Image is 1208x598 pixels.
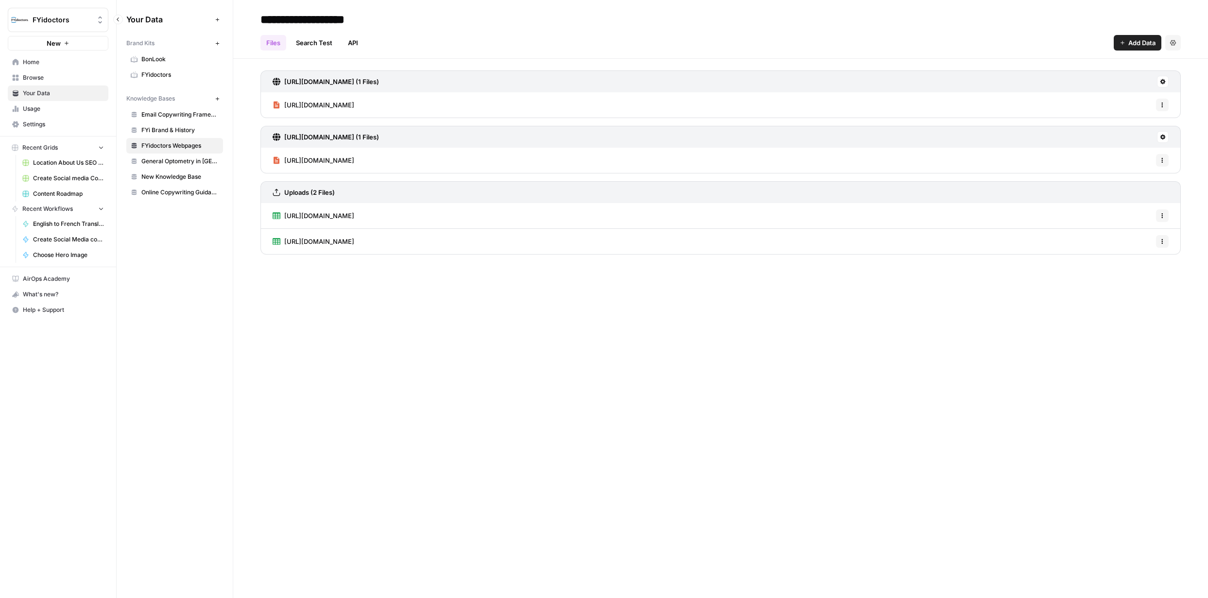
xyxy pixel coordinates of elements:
[23,58,104,67] span: Home
[284,211,354,221] span: [URL][DOMAIN_NAME]
[23,306,104,314] span: Help + Support
[273,229,354,254] a: [URL][DOMAIN_NAME]
[126,154,223,169] a: General Optometry in [GEOGRAPHIC_DATA]
[18,155,108,171] a: Location About Us SEO Optimized Copy Grid
[126,122,223,138] a: FYi Brand & History
[126,138,223,154] a: FYidoctors Webpages
[23,104,104,113] span: Usage
[273,71,379,92] a: [URL][DOMAIN_NAME] (1 Files)
[284,132,379,142] h3: [URL][DOMAIN_NAME] (1 Files)
[8,271,108,287] a: AirOps Academy
[11,11,29,29] img: FYidoctors Logo
[18,171,108,186] a: Create Social media Content
[126,51,223,67] a: BonLook
[284,188,335,197] h3: Uploads (2 Files)
[18,232,108,247] a: Create Social Media content
[8,302,108,318] button: Help + Support
[260,35,286,51] a: Files
[8,36,108,51] button: New
[126,67,223,83] a: FYidoctors
[33,251,104,259] span: Choose Hero Image
[8,54,108,70] a: Home
[8,202,108,216] button: Recent Workflows
[1114,35,1161,51] button: Add Data
[273,203,354,228] a: [URL][DOMAIN_NAME]
[126,39,155,48] span: Brand Kits
[273,182,335,203] a: Uploads (2 Files)
[273,126,379,148] a: [URL][DOMAIN_NAME] (1 Files)
[23,73,104,82] span: Browse
[33,189,104,198] span: Content Roadmap
[141,188,219,197] span: Online Copywriting Guidance
[126,14,211,25] span: Your Data
[141,141,219,150] span: FYidoctors Webpages
[8,101,108,117] a: Usage
[1128,38,1156,48] span: Add Data
[141,172,219,181] span: New Knowledge Base
[126,107,223,122] a: Email Copywriting Framework
[141,157,219,166] span: General Optometry in [GEOGRAPHIC_DATA]
[284,77,379,86] h3: [URL][DOMAIN_NAME] (1 Files)
[8,117,108,132] a: Settings
[8,85,108,101] a: Your Data
[8,287,108,302] button: What's new?
[33,158,104,167] span: Location About Us SEO Optimized Copy Grid
[18,247,108,263] a: Choose Hero Image
[141,126,219,135] span: FYi Brand & History
[284,155,354,165] span: [URL][DOMAIN_NAME]
[126,185,223,200] a: Online Copywriting Guidance
[47,38,61,48] span: New
[141,70,219,79] span: FYidoctors
[8,140,108,155] button: Recent Grids
[33,15,91,25] span: FYidoctors
[284,237,354,246] span: [URL][DOMAIN_NAME]
[22,143,58,152] span: Recent Grids
[290,35,338,51] a: Search Test
[342,35,364,51] a: API
[22,205,73,213] span: Recent Workflows
[141,110,219,119] span: Email Copywriting Framework
[141,55,219,64] span: BonLook
[8,70,108,85] a: Browse
[23,274,104,283] span: AirOps Academy
[273,148,354,173] a: [URL][DOMAIN_NAME]
[23,89,104,98] span: Your Data
[126,169,223,185] a: New Knowledge Base
[126,94,175,103] span: Knowledge Bases
[8,8,108,32] button: Workspace: FYidoctors
[33,220,104,228] span: English to French Translator
[33,174,104,183] span: Create Social media Content
[23,120,104,129] span: Settings
[18,216,108,232] a: English to French Translator
[18,186,108,202] a: Content Roadmap
[33,235,104,244] span: Create Social Media content
[273,92,354,118] a: [URL][DOMAIN_NAME]
[284,100,354,110] span: [URL][DOMAIN_NAME]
